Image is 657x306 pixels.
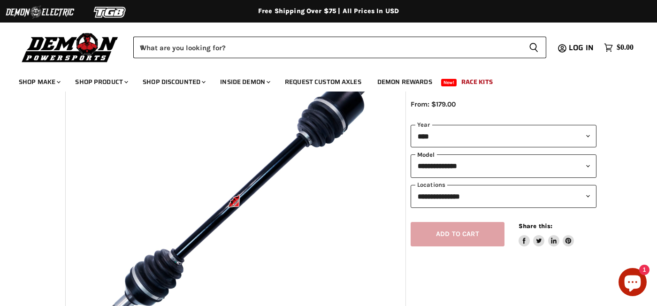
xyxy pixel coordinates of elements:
span: Share this: [519,222,552,229]
span: Log in [569,42,594,54]
a: Request Custom Axles [278,72,368,92]
img: Demon Electric Logo 2 [5,3,75,21]
a: Race Kits [454,72,500,92]
input: When autocomplete results are available use up and down arrows to review and enter to select [133,37,521,58]
ul: Main menu [12,69,631,92]
a: $0.00 [599,41,638,54]
span: From: $179.00 [411,100,456,108]
select: modal-name [411,154,596,177]
inbox-online-store-chat: Shopify online store chat [616,268,649,298]
img: TGB Logo 2 [75,3,145,21]
form: Product [133,37,546,58]
button: Search [521,37,546,58]
a: Inside Demon [213,72,276,92]
span: New! [441,79,457,86]
a: Demon Rewards [370,72,439,92]
select: keys [411,185,596,208]
a: Shop Product [68,72,134,92]
a: Shop Discounted [136,72,211,92]
span: $0.00 [617,43,634,52]
a: Shop Make [12,72,66,92]
img: Demon Powersports [19,31,122,64]
aside: Share this: [519,222,574,247]
a: Log in [565,44,599,52]
select: year [411,125,596,148]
